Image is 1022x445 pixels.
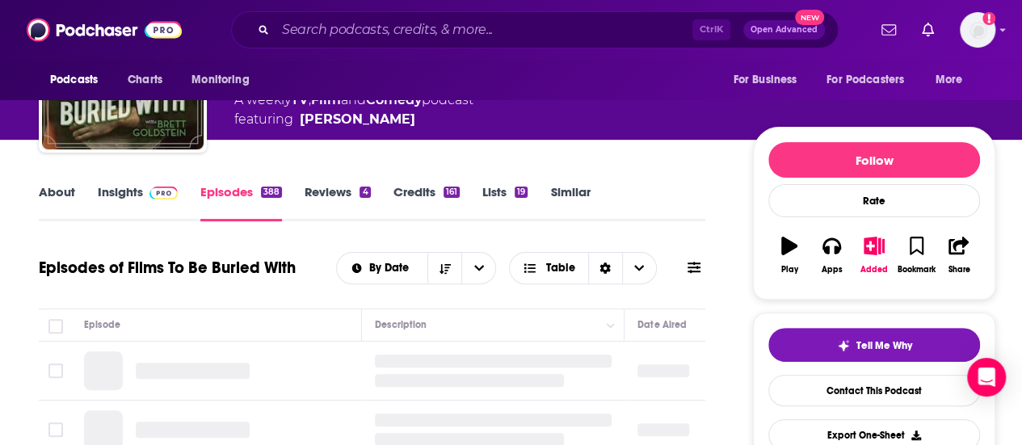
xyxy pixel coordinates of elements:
span: New [795,10,824,25]
a: Episodes388 [200,184,282,221]
div: 4 [360,187,370,198]
h2: Choose List sort [336,252,497,284]
svg: Add a profile image [982,12,995,25]
div: Description [375,315,427,334]
button: Sort Direction [427,253,461,283]
span: For Business [733,69,797,91]
div: Apps [822,265,843,275]
a: Show notifications dropdown [875,16,902,44]
img: User Profile [960,12,995,48]
button: open menu [39,65,119,95]
a: Comedy [366,92,422,107]
span: For Podcasters [826,69,904,91]
a: Brett Goldstein [300,110,415,129]
span: Monitoring [191,69,249,91]
div: 161 [444,187,460,198]
button: Share [938,226,980,284]
a: Charts [117,65,172,95]
img: Podchaser - Follow, Share and Rate Podcasts [27,15,182,45]
a: Credits161 [393,184,460,221]
div: Open Intercom Messenger [967,358,1006,397]
span: Toggle select row [48,363,63,378]
button: Added [853,226,895,284]
button: Play [768,226,810,284]
div: A weekly podcast [234,90,473,129]
a: Film [311,92,341,107]
img: tell me why sparkle [837,339,850,352]
button: open menu [721,65,817,95]
a: Similar [550,184,590,221]
span: , [309,92,311,107]
a: About [39,184,75,221]
div: Play [781,265,798,275]
span: Toggle select row [48,422,63,437]
button: open menu [924,65,983,95]
span: By Date [369,262,414,274]
a: Reviews4 [305,184,370,221]
button: Bookmark [895,226,937,284]
button: Choose View [509,252,657,284]
button: open menu [337,262,428,274]
button: open menu [816,65,927,95]
div: Share [948,265,969,275]
span: Ctrl K [692,19,730,40]
span: Logged in as RebRoz5 [960,12,995,48]
button: open menu [461,253,495,283]
button: Column Actions [601,316,620,335]
div: Episode [84,315,120,334]
button: tell me why sparkleTell Me Why [768,328,980,362]
div: Added [860,265,888,275]
span: Open Advanced [751,26,818,34]
span: Podcasts [50,69,98,91]
div: 19 [515,187,528,198]
a: Contact This Podcast [768,375,980,406]
img: Podchaser Pro [149,187,178,199]
a: InsightsPodchaser Pro [98,184,178,221]
button: Follow [768,142,980,178]
a: Show notifications dropdown [915,16,940,44]
span: More [936,69,963,91]
span: and [341,92,366,107]
div: 388 [261,187,282,198]
button: Open AdvancedNew [743,20,825,40]
h1: Episodes of Films To Be Buried With [39,258,296,278]
span: featuring [234,110,473,129]
a: Lists19 [482,184,528,221]
button: Apps [810,226,852,284]
div: Date Aired [637,315,687,334]
div: Search podcasts, credits, & more... [231,11,839,48]
div: Sort Direction [588,253,622,283]
input: Search podcasts, credits, & more... [275,17,692,43]
span: Charts [128,69,162,91]
button: open menu [180,65,270,95]
button: Show profile menu [960,12,995,48]
span: Tell Me Why [856,339,912,352]
div: Rate [768,184,980,217]
a: TV [291,92,309,107]
span: Table [546,262,575,274]
div: Bookmark [898,265,936,275]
